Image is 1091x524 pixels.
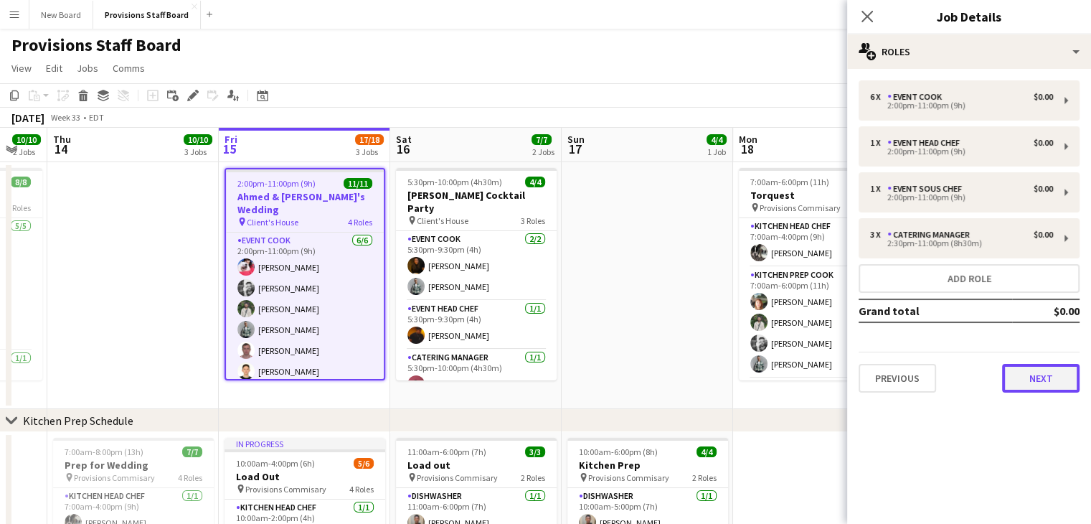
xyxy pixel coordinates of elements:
span: Client's House [417,215,468,226]
h3: Load out [396,459,557,472]
div: 2:30pm-11:00pm (8h30m) [870,240,1053,247]
span: 2 Roles [692,472,717,483]
a: Comms [107,59,151,78]
button: Add role [859,264,1080,293]
div: Event Sous Chef [887,184,968,194]
span: Jobs [77,62,98,75]
h3: [PERSON_NAME] Cocktail Party [396,189,557,215]
div: 1 x [870,184,887,194]
div: 3 Jobs [184,146,212,157]
div: $0.00 [1034,184,1053,194]
span: 4/4 [707,134,727,145]
span: Client's House [247,217,298,228]
div: 6 x [870,92,887,102]
app-job-card: 7:00am-6:00pm (11h)7/7Torquest Provisions Commisary4 RolesKitchen Head Chef1/17:00am-4:00pm (9h)[... [739,168,899,380]
span: 14 [51,141,71,157]
span: 7/7 [182,446,202,457]
div: Event Cook [887,92,948,102]
h3: Ahmed & [PERSON_NAME]'s Wedding [226,190,384,216]
button: Provisions Staff Board [93,1,201,29]
h3: Torquest [739,189,899,202]
button: Previous [859,364,936,393]
span: 10:00am-6:00pm (8h) [579,446,658,457]
span: Edit [46,62,62,75]
span: Provisions Commisary [417,472,498,483]
span: 4 Roles [6,202,31,213]
button: New Board [29,1,93,29]
span: Comms [113,62,145,75]
td: Grand total [859,299,1012,322]
div: Kitchen Prep Schedule [23,413,133,428]
span: 4 Roles [178,472,202,483]
span: 16 [394,141,412,157]
span: Provisions Commisary [760,202,841,213]
span: Mon [739,133,757,146]
span: 7:00am-6:00pm (11h) [750,177,829,187]
div: In progress [225,438,385,449]
span: Sat [396,133,412,146]
span: Provisions Commisary [588,472,669,483]
div: [DATE] [11,111,44,125]
span: 4 Roles [348,217,372,228]
div: EDT [89,112,104,123]
span: 4/4 [525,177,545,187]
span: 3 Roles [521,215,545,226]
span: 7/7 [532,134,552,145]
span: 3/3 [525,446,545,457]
span: Provisions Commisary [245,484,326,495]
span: 11/11 [344,178,372,189]
app-card-role: Event Head Chef1/15:30pm-9:30pm (4h)[PERSON_NAME] [396,301,557,350]
app-card-role: Event Cook6/62:00pm-11:00pm (9h)[PERSON_NAME][PERSON_NAME][PERSON_NAME][PERSON_NAME][PERSON_NAME]... [226,233,384,385]
div: Event Head Chef [887,138,965,148]
h3: Kitchen Prep [567,459,728,472]
span: Week 33 [47,112,83,123]
h1: Provisions Staff Board [11,34,181,56]
span: Thu [53,133,71,146]
div: 3 Jobs [356,146,383,157]
app-card-role: Catering Manager1/15:30pm-10:00pm (4h30m)[PERSON_NAME] [396,350,557,398]
span: 5/6 [354,458,374,469]
app-card-role: Event Cook2/25:30pm-9:30pm (4h)[PERSON_NAME][PERSON_NAME] [396,231,557,301]
span: View [11,62,32,75]
span: Sun [567,133,585,146]
a: Jobs [71,59,104,78]
div: 2:00pm-11:00pm (9h)11/11Ahmed & [PERSON_NAME]'s Wedding Client's House4 RolesEvent Cook6/62:00pm-... [225,168,385,380]
span: 17 [565,141,585,157]
button: Next [1002,364,1080,393]
span: 8/8 [11,177,31,187]
h3: Job Details [847,7,1091,26]
div: Catering Manager [887,230,976,240]
span: 2:00pm-11:00pm (9h) [237,178,316,189]
span: 10:00am-4:00pm (6h) [236,458,315,469]
span: 4/4 [696,446,717,457]
app-card-role: Kitchen Head Chef1/17:00am-4:00pm (9h)[PERSON_NAME] [739,218,899,267]
span: Fri [225,133,237,146]
span: 10/10 [184,134,212,145]
h3: Load Out [225,470,385,483]
span: 4 Roles [349,484,374,495]
div: 2 Jobs [13,146,40,157]
span: 15 [222,141,237,157]
div: 2:00pm-11:00pm (9h) [870,148,1053,155]
div: 2 Jobs [532,146,554,157]
td: $0.00 [1012,299,1080,322]
div: 2:00pm-11:00pm (9h) [870,102,1053,109]
app-job-card: 5:30pm-10:00pm (4h30m)4/4[PERSON_NAME] Cocktail Party Client's House3 RolesEvent Cook2/25:30pm-9:... [396,168,557,380]
span: 10/10 [12,134,41,145]
div: Roles [847,34,1091,69]
app-card-role: Kitchen Prep Cook4/47:00am-6:00pm (11h)[PERSON_NAME][PERSON_NAME][PERSON_NAME][PERSON_NAME] [739,267,899,378]
span: 7:00am-8:00pm (13h) [65,446,143,457]
span: 2 Roles [521,472,545,483]
div: 1 Job [707,146,726,157]
span: 11:00am-6:00pm (7h) [407,446,486,457]
h3: Prep for Wedding [53,459,214,472]
span: 18 [737,141,757,157]
a: View [6,59,37,78]
div: $0.00 [1034,138,1053,148]
span: 5:30pm-10:00pm (4h30m) [407,177,502,187]
div: 1 x [870,138,887,148]
div: 3 x [870,230,887,240]
span: Provisions Commisary [74,472,155,483]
